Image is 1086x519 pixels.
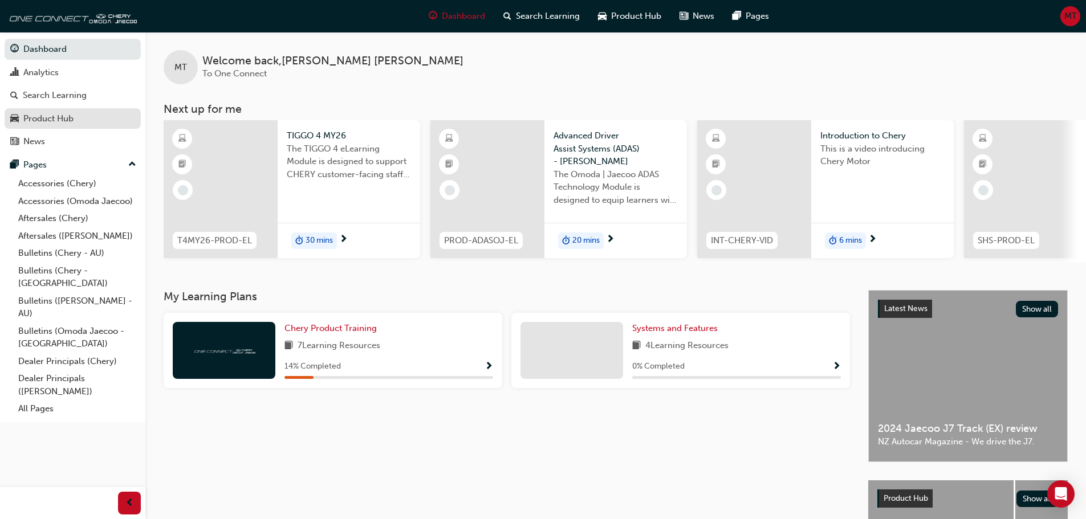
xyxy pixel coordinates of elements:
span: 0 % Completed [632,360,685,373]
button: MT [1060,6,1080,26]
span: 7 Learning Resources [298,339,380,353]
a: T4MY26-PROD-ELTIGGO 4 MY26The TIGGO 4 eLearning Module is designed to support CHERY customer-faci... [164,120,420,258]
a: Dealer Principals ([PERSON_NAME]) [14,370,141,400]
span: next-icon [868,235,877,245]
span: booktick-icon [712,157,720,172]
div: Open Intercom Messenger [1047,480,1075,508]
span: learningRecordVerb_NONE-icon [978,185,989,195]
div: Pages [23,158,47,171]
span: PROD-ADASOJ-EL [444,234,518,247]
a: Dealer Principals (Chery) [14,353,141,370]
span: NZ Autocar Magazine - We drive the J7. [878,435,1058,448]
span: 6 mins [839,234,862,247]
span: Search Learning [516,10,580,23]
span: pages-icon [733,9,741,23]
span: next-icon [606,235,615,245]
span: Pages [746,10,769,23]
span: news-icon [10,137,19,147]
span: This is a video introducing Chery Motor [820,142,945,168]
a: Bulletins (Chery - [GEOGRAPHIC_DATA]) [14,262,141,292]
span: Latest News [884,304,928,313]
span: Dashboard [442,10,485,23]
span: 30 mins [306,234,333,247]
a: Dashboard [5,39,141,60]
button: Show Progress [832,359,841,374]
span: Product Hub [611,10,661,23]
span: The Omoda | Jaecoo ADAS Technology Module is designed to equip learners with essential knowledge ... [554,168,678,207]
span: duration-icon [829,234,837,248]
span: 20 mins [572,234,600,247]
span: search-icon [503,9,511,23]
span: Show Progress [832,362,841,372]
a: car-iconProduct Hub [589,5,670,28]
span: duration-icon [295,234,303,248]
a: All Pages [14,400,141,418]
a: Accessories (Omoda Jaecoo) [14,193,141,210]
span: learningResourceType_ELEARNING-icon [445,132,453,146]
a: pages-iconPages [723,5,778,28]
span: learningRecordVerb_NONE-icon [445,185,455,195]
span: learningResourceType_ELEARNING-icon [178,132,186,146]
a: Search Learning [5,85,141,106]
span: guage-icon [10,44,19,55]
a: Latest NewsShow all [878,300,1058,318]
span: News [693,10,714,23]
a: guage-iconDashboard [420,5,494,28]
a: Systems and Features [632,322,722,335]
span: up-icon [128,157,136,172]
button: Show Progress [485,359,493,374]
img: oneconnect [6,5,137,27]
span: Chery Product Training [284,323,377,333]
a: Product Hub [5,108,141,129]
a: Chery Product Training [284,322,381,335]
span: chart-icon [10,68,19,78]
div: Search Learning [23,89,87,102]
span: Product Hub [884,493,928,503]
span: 4 Learning Resources [645,339,729,353]
span: guage-icon [429,9,437,23]
div: Product Hub [23,112,74,125]
a: PROD-ADASOJ-ELAdvanced Driver Assist Systems (ADAS) - [PERSON_NAME]The Omoda | Jaecoo ADAS Techno... [430,120,687,258]
span: MT [1064,10,1077,23]
h3: My Learning Plans [164,290,850,303]
h3: Next up for me [145,103,1086,116]
span: SHS-PROD-EL [978,234,1035,247]
span: MT [174,61,187,74]
a: News [5,131,141,152]
span: prev-icon [125,496,134,510]
span: TIGGO 4 MY26 [287,129,411,142]
a: Aftersales (Chery) [14,210,141,227]
div: Analytics [23,66,59,79]
span: learningRecordVerb_NONE-icon [178,185,188,195]
img: oneconnect [193,345,255,355]
span: booktick-icon [445,157,453,172]
span: To One Connect [202,68,267,79]
span: news-icon [680,9,688,23]
span: booktick-icon [178,157,186,172]
button: Show all [1016,301,1059,317]
span: duration-icon [562,234,570,248]
span: The TIGGO 4 eLearning Module is designed to support CHERY customer-facing staff with the product ... [287,142,411,181]
span: book-icon [632,339,641,353]
a: Aftersales ([PERSON_NAME]) [14,227,141,245]
a: Product HubShow all [877,489,1059,508]
a: Accessories (Chery) [14,175,141,193]
span: Systems and Features [632,323,718,333]
span: car-icon [598,9,607,23]
span: Show Progress [485,362,493,372]
span: book-icon [284,339,293,353]
button: Pages [5,154,141,175]
a: news-iconNews [670,5,723,28]
a: Bulletins (Omoda Jaecoo - [GEOGRAPHIC_DATA]) [14,322,141,353]
span: Welcome back , [PERSON_NAME] [PERSON_NAME] [202,55,463,68]
a: Analytics [5,62,141,83]
a: Bulletins (Chery - AU) [14,244,141,262]
span: 14 % Completed [284,360,341,373]
span: pages-icon [10,160,19,170]
button: DashboardAnalyticsSearch LearningProduct HubNews [5,36,141,154]
div: News [23,135,45,148]
span: learningResourceType_ELEARNING-icon [712,132,720,146]
span: Introduction to Chery [820,129,945,142]
span: T4MY26-PROD-EL [177,234,252,247]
